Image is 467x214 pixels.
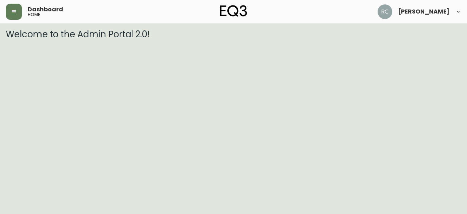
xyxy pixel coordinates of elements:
h3: Welcome to the Admin Portal 2.0! [6,29,461,40]
img: 46fb21a3fa8e47cd26bba855d66542c0 [378,4,392,19]
h5: home [28,12,40,17]
span: Dashboard [28,7,63,12]
img: logo [220,5,247,17]
span: [PERSON_NAME] [398,9,449,15]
